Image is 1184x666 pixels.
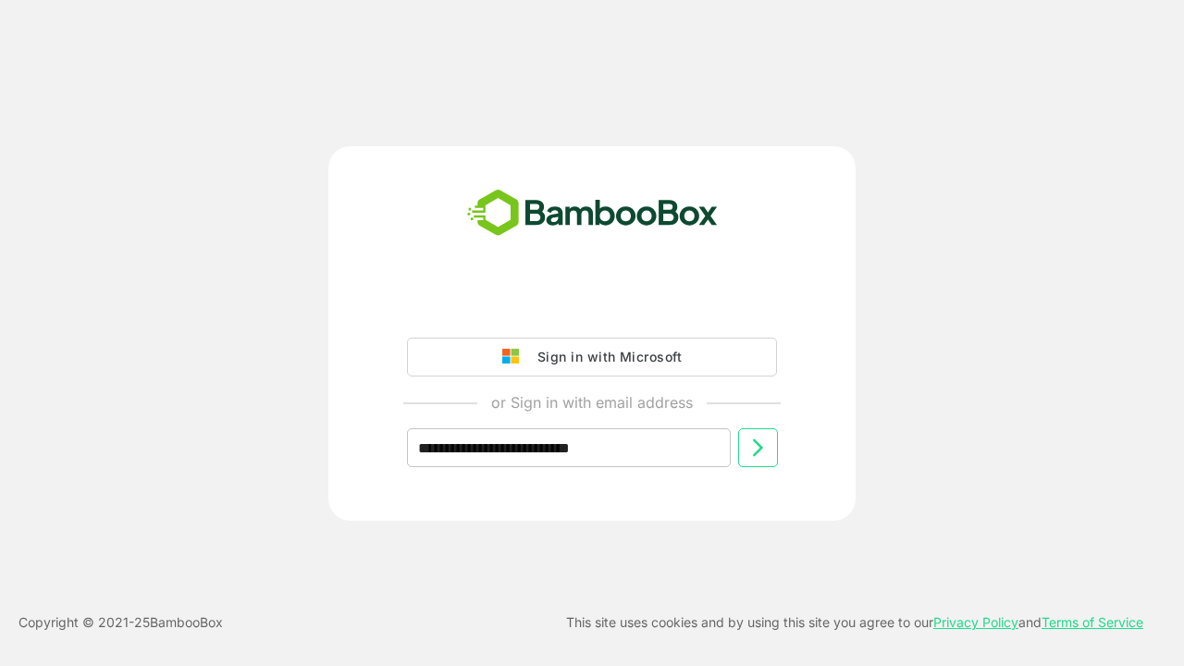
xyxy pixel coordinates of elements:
[18,611,223,634] p: Copyright © 2021- 25 BambooBox
[398,286,786,327] iframe: Sign in with Google Button
[502,349,528,365] img: google
[457,183,728,244] img: bamboobox
[491,391,693,413] p: or Sign in with email address
[528,345,682,369] div: Sign in with Microsoft
[933,614,1018,630] a: Privacy Policy
[1042,614,1143,630] a: Terms of Service
[407,338,777,376] button: Sign in with Microsoft
[566,611,1143,634] p: This site uses cookies and by using this site you agree to our and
